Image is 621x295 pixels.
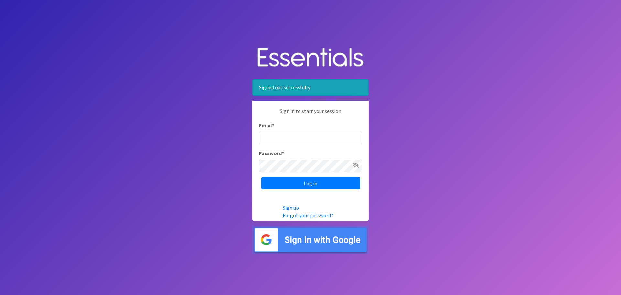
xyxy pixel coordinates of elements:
[252,226,369,254] img: Sign in with Google
[283,204,299,211] a: Sign up
[259,121,274,129] label: Email
[259,107,362,121] p: Sign in to start your session
[259,149,284,157] label: Password
[272,122,274,129] abbr: required
[252,79,369,96] div: Signed out successfully.
[261,177,360,189] input: Log in
[252,41,369,74] img: Human Essentials
[283,212,333,219] a: Forgot your password?
[282,150,284,156] abbr: required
